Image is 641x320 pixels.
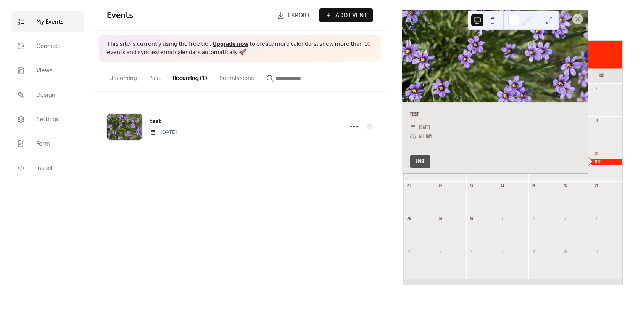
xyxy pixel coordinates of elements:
[36,66,53,75] span: Views
[11,109,84,130] a: Settings
[11,11,84,32] a: My Events
[36,42,60,51] span: Connect
[500,216,506,222] div: 1
[500,184,506,189] div: 24
[36,139,50,149] span: Form
[150,117,161,126] a: test
[500,248,506,254] div: 8
[36,115,59,124] span: Settings
[593,86,599,92] div: 6
[410,132,416,141] div: ​
[593,248,599,254] div: 11
[335,11,367,20] span: Add Event
[469,184,474,189] div: 23
[591,159,622,166] div: test
[11,133,84,154] a: Form
[107,40,373,57] span: This site is currently using the free tier. to create more calendars, show more than 10 events an...
[167,62,213,91] button: Recurring (1)
[437,248,443,254] div: 6
[288,11,310,20] span: Export
[402,110,588,119] div: test
[531,248,536,254] div: 9
[469,248,474,254] div: 7
[437,216,443,222] div: 29
[419,123,430,132] span: [DATE]
[271,8,316,22] a: Export
[319,8,373,22] button: Add Event
[593,184,599,189] div: 27
[562,248,568,254] div: 10
[531,216,536,222] div: 2
[11,36,84,56] a: Connect
[36,18,64,27] span: My Events
[11,158,84,178] a: Install
[406,248,412,254] div: 5
[593,216,599,222] div: 4
[36,91,55,100] span: Design
[410,123,416,132] div: ​
[36,164,52,173] span: Install
[587,69,616,84] div: Sat
[406,216,412,222] div: 28
[107,7,133,24] span: Events
[11,85,84,105] a: Design
[150,128,177,136] span: [DATE]
[531,184,536,189] div: 25
[593,151,599,157] div: 20
[419,132,432,141] span: All day
[213,62,260,91] button: Submissions
[406,184,412,189] div: 21
[11,60,84,81] a: Views
[469,216,474,222] div: 30
[562,184,568,189] div: 26
[213,38,248,50] a: Upgrade now
[103,62,143,91] button: Upcoming
[593,118,599,124] div: 13
[437,184,443,189] div: 22
[143,62,167,91] button: Past
[150,117,161,126] span: test
[410,155,430,168] button: Close
[562,216,568,222] div: 3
